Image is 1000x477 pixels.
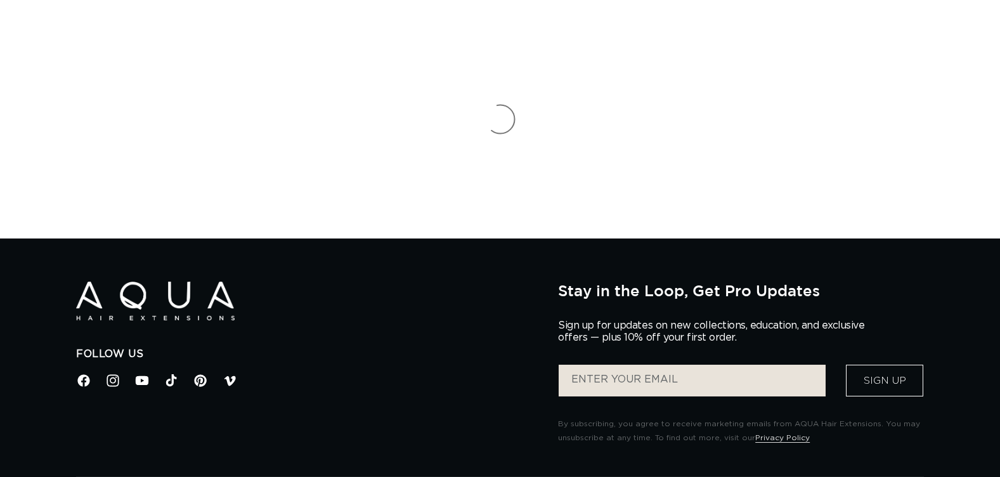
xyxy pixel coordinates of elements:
a: Privacy Policy [755,434,810,441]
input: ENTER YOUR EMAIL [559,365,826,396]
button: Sign Up [846,365,923,396]
p: By subscribing, you agree to receive marketing emails from AQUA Hair Extensions. You may unsubscr... [558,417,924,445]
img: Aqua Hair Extensions [76,282,235,320]
h2: Stay in the Loop, Get Pro Updates [558,282,924,299]
h2: Follow Us [76,348,539,361]
p: Sign up for updates on new collections, education, and exclusive offers — plus 10% off your first... [558,320,875,344]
